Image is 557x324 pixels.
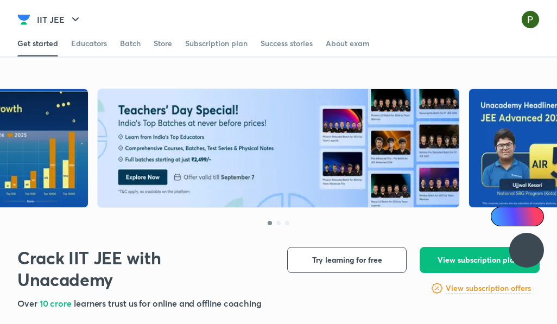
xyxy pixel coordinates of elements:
span: 10 crore [40,297,74,309]
div: Store [154,38,172,49]
h6: View subscription offers [446,283,531,294]
div: Get started [17,38,58,49]
div: Subscription plan [185,38,248,49]
span: Over [17,297,40,309]
a: Educators [71,30,107,56]
a: Get started [17,30,58,56]
button: IIT JEE [30,9,88,30]
a: Ai Doubts [491,207,544,226]
img: Company Logo [17,13,30,26]
img: Icon [497,212,506,221]
div: Success stories [261,38,313,49]
a: View subscription offers [446,282,531,295]
img: Piyush Pandey [521,10,540,29]
a: Batch [120,30,141,56]
h1: Crack IIT JEE with Unacademy [17,247,237,290]
a: Store [154,30,172,56]
span: learners trust us for online and offline coaching [74,297,262,309]
a: About exam [326,30,370,56]
img: avatar [495,11,512,28]
a: Success stories [261,30,313,56]
span: View subscription plans [438,255,522,265]
div: About exam [326,38,370,49]
span: Ai Doubts [509,212,537,221]
a: Subscription plan [185,30,248,56]
button: Try learning for free [287,247,407,273]
span: Try learning for free [312,255,382,265]
div: Batch [120,38,141,49]
img: ttu [520,244,533,257]
button: View subscription plans [420,247,540,273]
div: Educators [71,38,107,49]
